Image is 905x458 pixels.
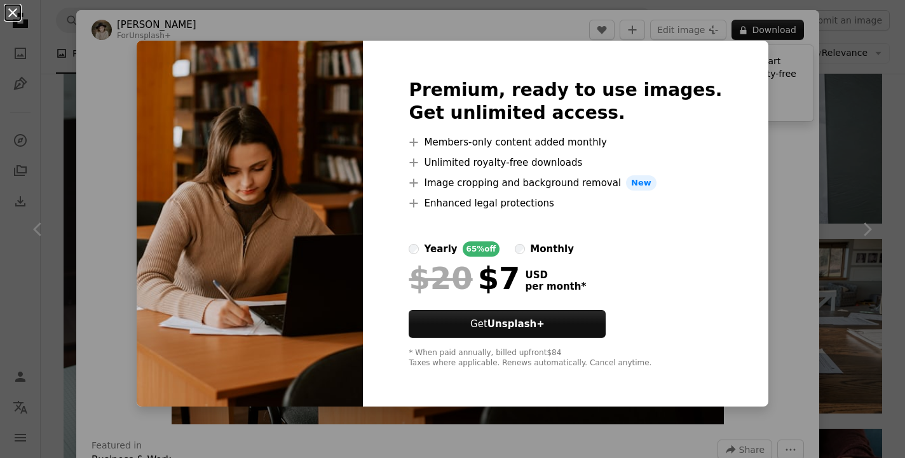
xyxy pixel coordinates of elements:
div: * When paid annually, billed upfront $84 Taxes where applicable. Renews automatically. Cancel any... [409,348,722,368]
li: Enhanced legal protections [409,196,722,211]
div: $7 [409,262,520,295]
span: USD [525,269,586,281]
li: Members-only content added monthly [409,135,722,150]
li: Image cropping and background removal [409,175,722,191]
div: 65% off [463,241,500,257]
div: monthly [530,241,574,257]
button: GetUnsplash+ [409,310,606,338]
h2: Premium, ready to use images. Get unlimited access. [409,79,722,125]
span: $20 [409,262,472,295]
img: premium_photo-1664372145541-4556b409492e [137,41,363,407]
input: yearly65%off [409,244,419,254]
span: New [626,175,657,191]
span: per month * [525,281,586,292]
input: monthly [515,244,525,254]
div: yearly [424,241,457,257]
li: Unlimited royalty-free downloads [409,155,722,170]
strong: Unsplash+ [487,318,545,330]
